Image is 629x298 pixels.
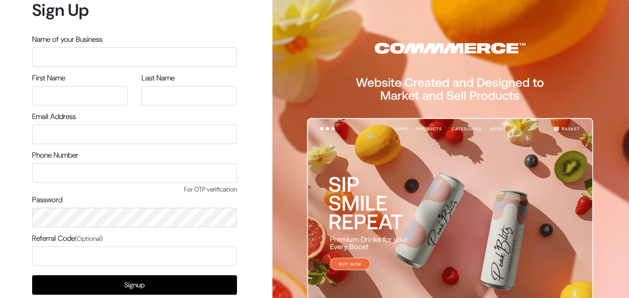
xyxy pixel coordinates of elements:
label: Email Address [32,111,76,122]
span: For OTP verification [32,185,237,194]
label: Referral Code [32,233,103,244]
label: Password [32,194,62,205]
label: Last Name [142,73,175,84]
label: Phone Number [32,150,78,161]
span: (Optional) [75,234,103,243]
button: Signup [32,275,237,295]
label: First Name [32,73,65,84]
label: Name of your Business [32,34,102,45]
